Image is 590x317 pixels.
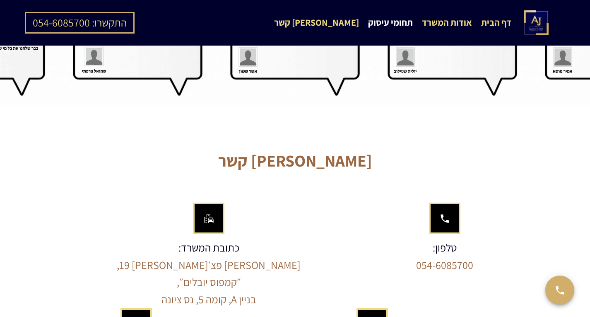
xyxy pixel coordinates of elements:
a: 054-6085700 [416,257,473,274]
div: [PERSON_NAME] קשר [274,15,359,30]
a: [PERSON_NAME] פצ׳[PERSON_NAME] 19,״קמפוס יובלים״,בניין A, קומה 5, נס ציונה [117,257,301,308]
div: טלפון: [433,239,457,257]
div: כתובת המשרד: [178,239,239,257]
div: התקשרו: 054-6085700 [33,14,127,31]
img: image [524,10,549,35]
div: [PERSON_NAME] קשר [218,147,372,174]
div: אודות המשרד [422,15,472,30]
div: דף הבית [481,15,511,30]
button: Contact us [545,276,574,305]
div: תחומי עיסוק [368,15,413,30]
